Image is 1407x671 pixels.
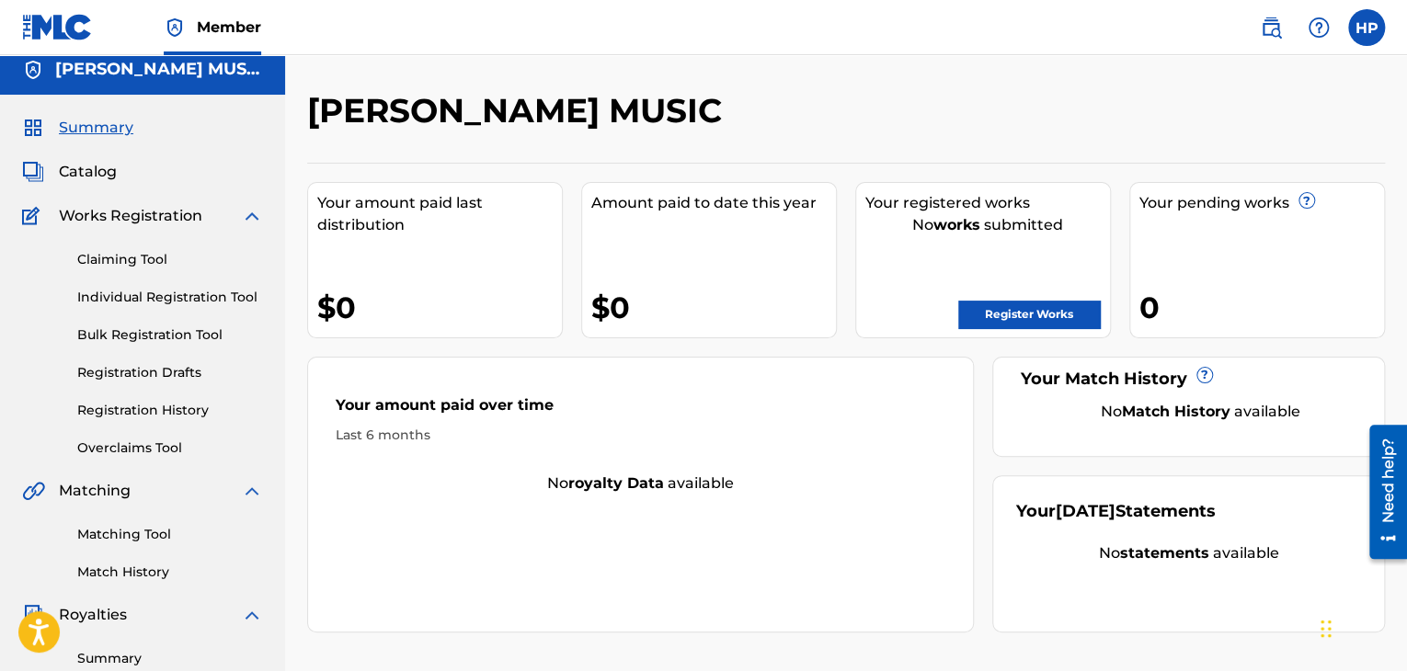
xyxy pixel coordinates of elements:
[1016,542,1361,564] div: No available
[568,474,664,492] strong: royalty data
[1260,17,1282,39] img: search
[1253,9,1289,46] a: Public Search
[59,604,127,626] span: Royalties
[958,301,1100,328] a: Register Works
[77,250,263,269] a: Claiming Tool
[164,17,186,39] img: Top Rightsholder
[77,288,263,307] a: Individual Registration Tool
[308,472,973,495] div: No available
[591,192,836,214] div: Amount paid to date this year
[1315,583,1407,671] iframe: Chat Widget
[1299,193,1314,208] span: ?
[22,480,45,502] img: Matching
[1016,367,1361,392] div: Your Match History
[22,117,44,139] img: Summary
[1122,403,1230,420] strong: Match History
[1139,192,1384,214] div: Your pending works
[77,525,263,544] a: Matching Tool
[197,17,261,38] span: Member
[1300,9,1337,46] div: Help
[336,426,945,445] div: Last 6 months
[317,192,562,236] div: Your amount paid last distribution
[22,14,93,40] img: MLC Logo
[1308,17,1330,39] img: help
[59,480,131,502] span: Matching
[865,214,1110,236] div: No submitted
[77,563,263,582] a: Match History
[1039,401,1361,423] div: No available
[336,394,945,426] div: Your amount paid over time
[22,161,117,183] a: CatalogCatalog
[1139,287,1384,328] div: 0
[591,287,836,328] div: $0
[22,205,46,227] img: Works Registration
[933,216,980,233] strong: works
[59,161,117,183] span: Catalog
[77,363,263,382] a: Registration Drafts
[865,192,1110,214] div: Your registered works
[1016,499,1216,524] div: Your Statements
[22,117,133,139] a: SummarySummary
[1120,544,1209,562] strong: statements
[22,161,44,183] img: Catalog
[1056,501,1115,521] span: [DATE]
[22,604,44,626] img: Royalties
[241,604,263,626] img: expand
[1356,418,1407,566] iframe: Resource Center
[1348,9,1385,46] div: User Menu
[241,205,263,227] img: expand
[317,287,562,328] div: $0
[1197,368,1212,382] span: ?
[241,480,263,502] img: expand
[59,117,133,139] span: Summary
[307,90,731,131] h2: [PERSON_NAME] MUSIC
[55,59,263,80] h5: H PARSONS MUSIC
[59,205,202,227] span: Works Registration
[77,325,263,345] a: Bulk Registration Tool
[22,59,44,81] img: Accounts
[77,438,263,458] a: Overclaims Tool
[1321,601,1332,656] div: Drag
[77,649,263,668] a: Summary
[77,401,263,420] a: Registration History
